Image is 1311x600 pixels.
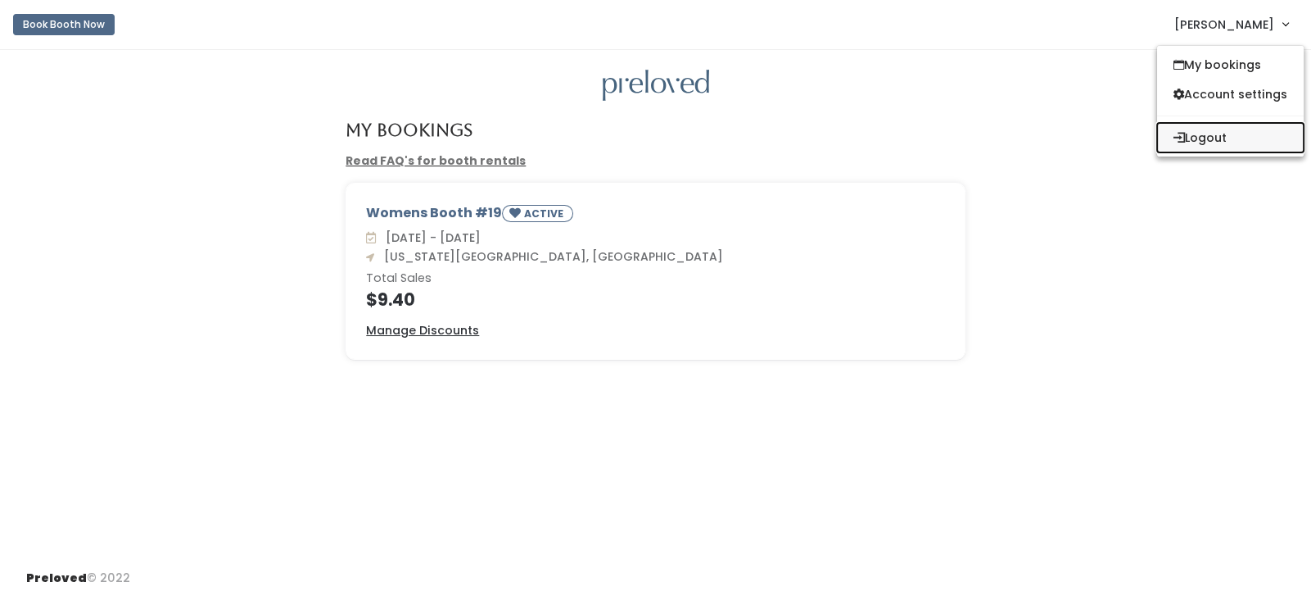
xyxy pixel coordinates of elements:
a: [PERSON_NAME] [1158,7,1304,42]
span: [DATE] - [DATE] [379,230,481,246]
div: © 2022 [26,557,130,587]
a: Read FAQ's for booth rentals [346,152,526,169]
img: preloved logo [603,70,709,102]
span: [US_STATE][GEOGRAPHIC_DATA], [GEOGRAPHIC_DATA] [377,248,723,265]
div: Womens Booth #19 [366,203,945,229]
a: Account settings [1157,80,1304,109]
u: Manage Discounts [366,322,479,339]
h4: My Bookings [346,120,472,139]
a: Book Booth Now [13,7,115,43]
button: Book Booth Now [13,14,115,35]
a: My bookings [1157,50,1304,80]
h4: $9.40 [366,290,945,309]
small: ACTIVE [524,207,567,220]
span: Preloved [26,570,87,586]
button: Logout [1157,123,1304,152]
h6: Total Sales [366,272,945,285]
a: Manage Discounts [366,322,479,339]
span: [PERSON_NAME] [1174,16,1274,34]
